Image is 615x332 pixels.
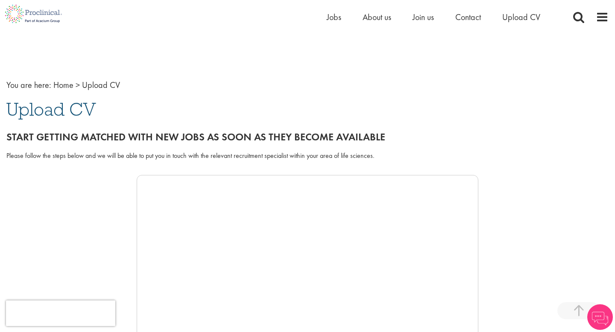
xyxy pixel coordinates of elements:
span: > [76,79,80,90]
span: You are here: [6,79,51,90]
span: Upload CV [82,79,120,90]
iframe: reCAPTCHA [6,300,115,326]
span: Upload CV [6,98,96,121]
div: Please follow the steps below and we will be able to put you in touch with the relevant recruitme... [6,151,609,161]
a: Join us [413,12,434,23]
a: Contact [455,12,481,23]
a: About us [363,12,391,23]
img: Chatbot [587,304,613,330]
a: Jobs [327,12,341,23]
a: breadcrumb link [53,79,73,90]
h2: Start getting matched with new jobs as soon as they become available [6,131,609,143]
a: Upload CV [502,12,540,23]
